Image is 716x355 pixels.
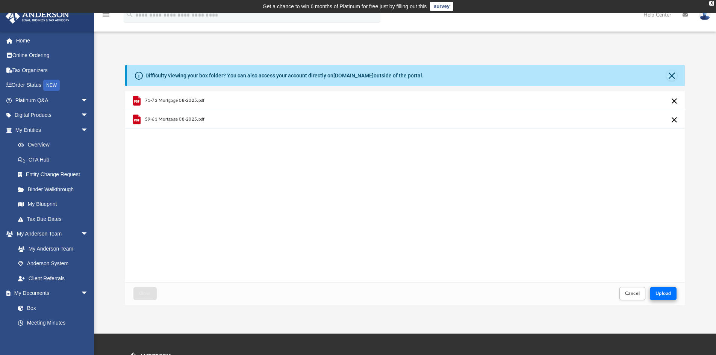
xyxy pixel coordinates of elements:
[81,93,96,108] span: arrow_drop_down
[11,152,100,167] a: CTA Hub
[145,117,204,122] span: 59-61 Mortgage 08-2025.pdf
[5,286,96,301] a: My Documentsarrow_drop_down
[333,73,374,79] a: [DOMAIN_NAME]
[145,98,204,103] span: 71-73 Mortgage 08-2025.pdf
[81,286,96,301] span: arrow_drop_down
[101,14,111,20] a: menu
[5,227,96,242] a: My Anderson Teamarrow_drop_down
[81,108,96,123] span: arrow_drop_down
[125,91,685,305] div: Upload
[81,122,96,138] span: arrow_drop_down
[5,108,100,123] a: Digital Productsarrow_drop_down
[139,291,151,296] span: Close
[670,115,679,124] button: Cancel this upload
[43,80,60,91] div: NEW
[263,2,427,11] div: Get a chance to win 6 months of Platinum for free just by filling out this
[11,241,92,256] a: My Anderson Team
[430,2,453,11] a: survey
[126,10,134,18] i: search
[145,72,424,80] div: Difficulty viewing your box folder? You can also access your account directly on outside of the p...
[5,78,100,93] a: Order StatusNEW
[619,287,646,300] button: Cancel
[5,48,100,63] a: Online Ordering
[133,287,157,300] button: Close
[11,271,96,286] a: Client Referrals
[11,256,96,271] a: Anderson System
[11,316,96,331] a: Meeting Minutes
[5,33,100,48] a: Home
[650,287,677,300] button: Upload
[81,227,96,242] span: arrow_drop_down
[666,70,677,81] button: Close
[11,137,100,153] a: Overview
[655,291,671,296] span: Upload
[125,91,685,282] div: grid
[11,167,100,182] a: Entity Change Request
[699,9,710,20] img: User Pic
[3,9,71,24] img: Anderson Advisors Platinum Portal
[101,11,111,20] i: menu
[709,1,714,6] div: close
[11,301,92,316] a: Box
[11,211,100,227] a: Tax Due Dates
[670,97,679,106] button: Cancel this upload
[5,63,100,78] a: Tax Organizers
[11,197,96,212] a: My Blueprint
[11,182,100,197] a: Binder Walkthrough
[5,93,100,108] a: Platinum Q&Aarrow_drop_down
[5,122,100,137] a: My Entitiesarrow_drop_down
[625,291,640,296] span: Cancel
